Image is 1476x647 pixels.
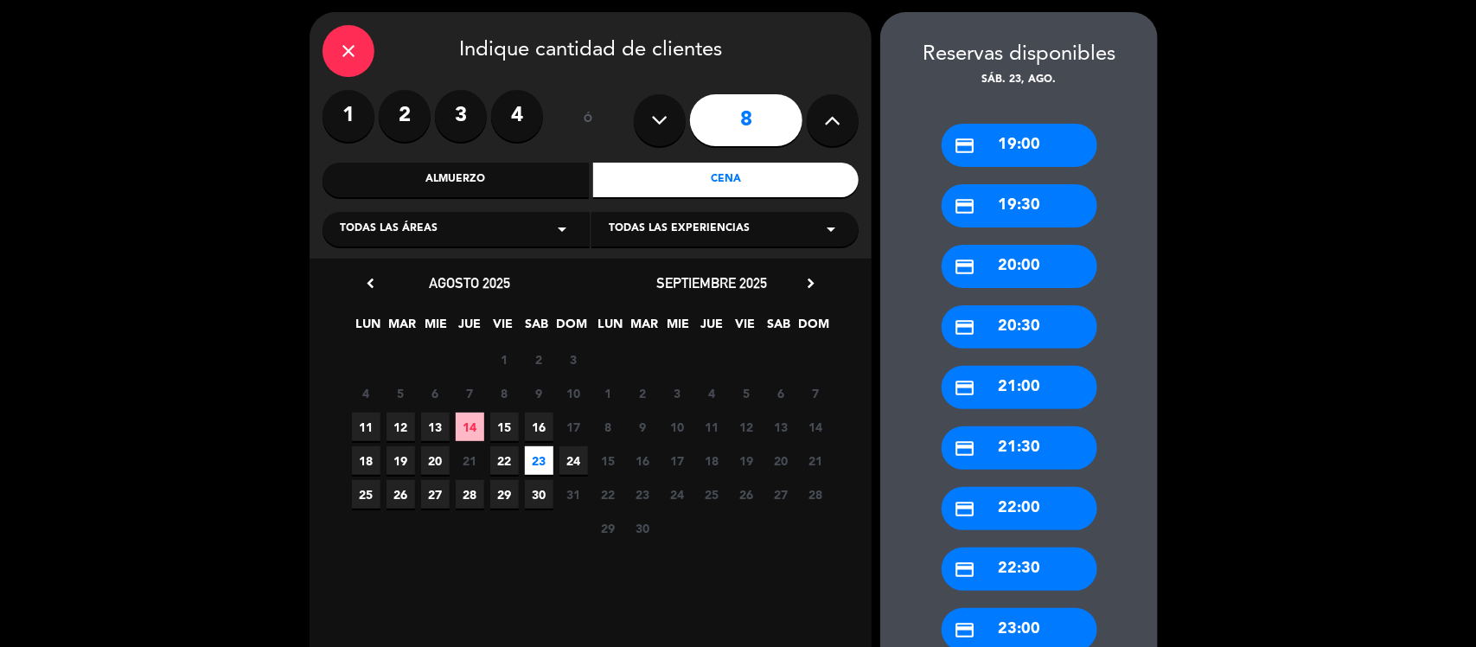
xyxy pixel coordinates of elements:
i: credit_card [955,438,976,459]
i: credit_card [955,559,976,580]
span: 8 [490,379,519,407]
span: 23 [525,446,553,475]
label: 4 [491,90,543,142]
i: credit_card [955,498,976,520]
div: Cena [593,163,859,197]
span: 10 [559,379,588,407]
span: 3 [663,379,692,407]
span: 20 [421,446,450,475]
span: 16 [525,413,553,441]
span: agosto 2025 [429,274,510,291]
span: LUN [355,314,383,343]
span: 19 [387,446,415,475]
span: 12 [732,413,761,441]
i: arrow_drop_down [821,219,841,240]
span: 30 [629,514,657,542]
div: 22:00 [942,487,1097,530]
label: 2 [379,90,431,142]
span: 30 [525,480,553,509]
span: 14 [802,413,830,441]
span: 18 [352,446,380,475]
span: 3 [559,345,588,374]
span: 10 [663,413,692,441]
span: 22 [594,480,623,509]
span: 11 [352,413,380,441]
i: credit_card [955,195,976,217]
span: 26 [387,480,415,509]
span: MIE [422,314,450,343]
span: 2 [525,345,553,374]
div: 19:30 [942,184,1097,227]
span: 19 [732,446,761,475]
i: credit_card [955,619,976,641]
span: 14 [456,413,484,441]
div: 20:00 [942,245,1097,288]
span: MAR [630,314,659,343]
span: 4 [352,379,380,407]
span: 7 [456,379,484,407]
span: 11 [698,413,726,441]
span: VIE [489,314,518,343]
span: 15 [490,413,519,441]
span: DOM [799,314,827,343]
span: 4 [698,379,726,407]
div: Almuerzo [323,163,589,197]
i: credit_card [955,256,976,278]
span: 5 [732,379,761,407]
span: LUN [597,314,625,343]
span: 25 [352,480,380,509]
i: credit_card [955,317,976,338]
span: 1 [594,379,623,407]
span: 29 [490,480,519,509]
i: credit_card [955,135,976,157]
span: DOM [557,314,585,343]
span: 12 [387,413,415,441]
span: 7 [802,379,830,407]
span: 2 [629,379,657,407]
span: 16 [629,446,657,475]
span: 20 [767,446,796,475]
i: credit_card [955,377,976,399]
span: 31 [559,480,588,509]
span: MAR [388,314,417,343]
span: 22 [490,446,519,475]
span: JUE [456,314,484,343]
span: 15 [594,446,623,475]
span: 25 [698,480,726,509]
span: 18 [698,446,726,475]
span: 27 [421,480,450,509]
span: 28 [456,480,484,509]
div: sáb. 23, ago. [880,72,1158,89]
span: 24 [663,480,692,509]
span: 24 [559,446,588,475]
i: close [338,41,359,61]
span: MIE [664,314,693,343]
label: 1 [323,90,374,142]
span: 5 [387,379,415,407]
span: 21 [802,446,830,475]
span: 27 [767,480,796,509]
div: 21:30 [942,426,1097,470]
span: Todas las áreas [340,221,438,238]
span: 17 [663,446,692,475]
span: 21 [456,446,484,475]
span: 6 [767,379,796,407]
span: SAB [765,314,794,343]
span: 23 [629,480,657,509]
i: arrow_drop_down [552,219,572,240]
span: 1 [490,345,519,374]
div: Reservas disponibles [880,38,1158,72]
div: 21:00 [942,366,1097,409]
span: 26 [732,480,761,509]
div: Indique cantidad de clientes [323,25,859,77]
span: 29 [594,514,623,542]
span: Todas las experiencias [609,221,750,238]
span: VIE [732,314,760,343]
span: 28 [802,480,830,509]
span: septiembre 2025 [656,274,767,291]
i: chevron_left [361,274,380,292]
span: 6 [421,379,450,407]
span: 9 [629,413,657,441]
span: JUE [698,314,726,343]
span: 8 [594,413,623,441]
